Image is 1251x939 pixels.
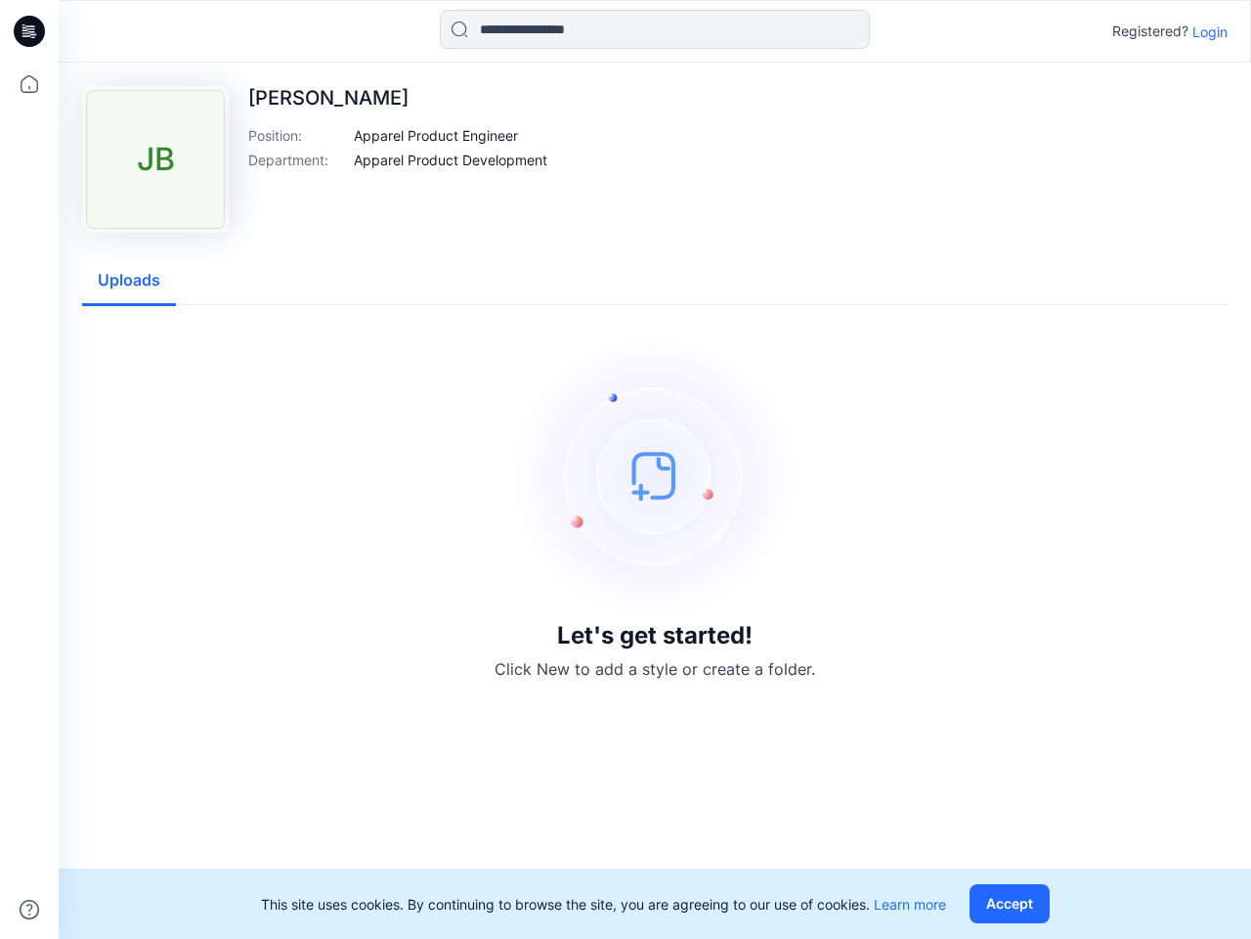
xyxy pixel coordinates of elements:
a: Learn more [874,896,946,913]
p: [PERSON_NAME] [248,86,547,110]
p: Position : [248,125,346,146]
p: Department : [248,150,346,170]
p: This site uses cookies. By continuing to browse the site, you are agreeing to our use of cookies. [261,894,946,915]
div: JB [86,90,225,229]
h3: Let's get started! [557,622,753,649]
p: Registered? [1112,20,1188,43]
p: Apparel Product Engineer [354,125,518,146]
p: Login [1192,22,1228,42]
button: Accept [970,884,1050,923]
p: Click New to add a style or create a folder. [495,657,815,681]
button: Uploads [82,256,176,306]
p: Apparel Product Development [354,150,547,170]
img: empty-state-image.svg [508,329,801,622]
